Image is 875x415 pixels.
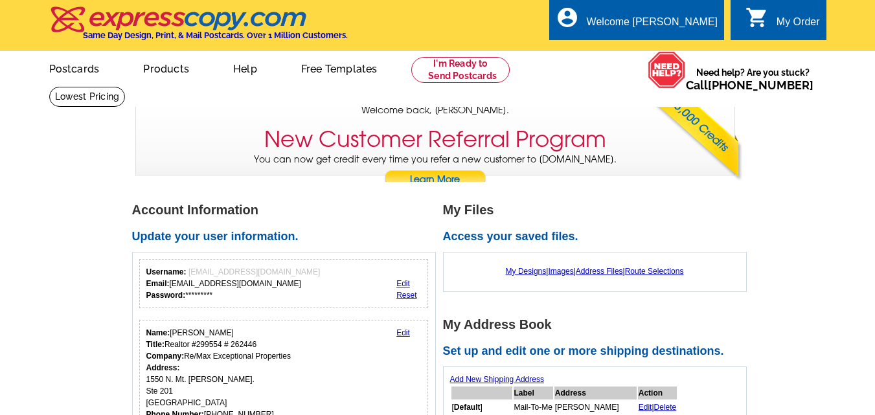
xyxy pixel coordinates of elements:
[83,30,348,40] h4: Same Day Design, Print, & Mail Postcards. Over 1 Million Customers.
[548,267,573,276] a: Images
[443,318,754,331] h1: My Address Book
[146,291,186,300] strong: Password:
[708,78,813,92] a: [PHONE_NUMBER]
[146,267,187,276] strong: Username:
[396,279,410,288] a: Edit
[443,344,754,359] h2: Set up and edit one or more shipping destinations.
[396,291,416,300] a: Reset
[188,267,320,276] span: [EMAIL_ADDRESS][DOMAIN_NAME]
[361,104,509,117] span: Welcome back, [PERSON_NAME].
[122,52,210,83] a: Products
[554,387,637,399] th: Address
[576,267,623,276] a: Address Files
[745,6,769,29] i: shopping_cart
[648,51,686,89] img: help
[146,279,170,288] strong: Email:
[384,170,486,190] a: Learn More
[654,403,677,412] a: Delete
[28,52,120,83] a: Postcards
[514,387,553,399] th: Label
[686,66,820,92] span: Need help? Are you stuck?
[556,6,579,29] i: account_circle
[132,203,443,217] h1: Account Information
[146,363,180,372] strong: Address:
[212,52,278,83] a: Help
[745,14,820,30] a: shopping_cart My Order
[450,259,740,284] div: | | |
[777,16,820,34] div: My Order
[506,267,547,276] a: My Designs
[280,52,398,83] a: Free Templates
[132,230,443,244] h2: Update your user information.
[136,153,734,190] p: You can now get credit every time you refer a new customer to [DOMAIN_NAME].
[396,328,410,337] a: Edit
[146,328,170,337] strong: Name:
[450,375,544,384] a: Add New Shipping Address
[625,267,684,276] a: Route Selections
[454,403,481,412] b: Default
[638,387,677,399] th: Action
[443,230,754,244] h2: Access your saved files.
[146,340,165,349] strong: Title:
[49,16,348,40] a: Same Day Design, Print, & Mail Postcards. Over 1 Million Customers.
[146,352,185,361] strong: Company:
[686,78,813,92] span: Call
[587,16,718,34] div: Welcome [PERSON_NAME]
[264,126,606,153] h3: New Customer Referral Program
[639,403,652,412] a: Edit
[139,259,429,308] div: Your login information.
[443,203,754,217] h1: My Files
